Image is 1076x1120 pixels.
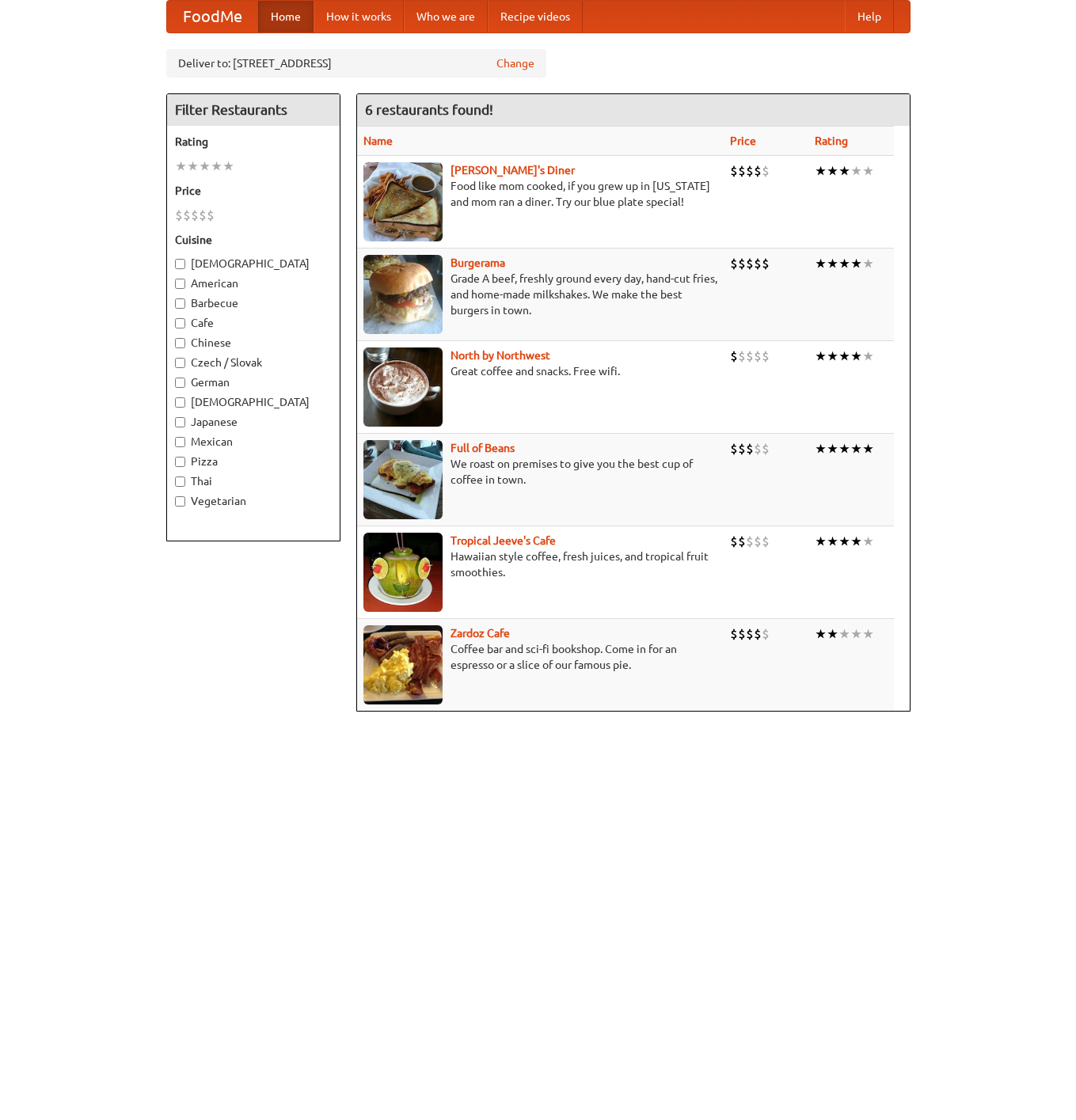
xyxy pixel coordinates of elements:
[762,255,770,272] li: $
[314,1,404,32] a: How it works
[738,440,746,457] li: $
[363,456,717,488] p: We roast on premises to give you the best cup of coffee in town.
[815,135,848,147] a: Rating
[175,473,332,489] label: Thai
[175,183,332,199] h5: Price
[175,457,185,467] input: Pizza
[838,625,850,643] li: ★
[175,279,185,289] input: American
[730,135,756,147] a: Price
[730,625,738,643] li: $
[175,476,185,487] input: Thai
[183,207,191,224] li: $
[754,533,762,550] li: $
[363,162,443,241] img: sallys.jpg
[175,496,185,507] input: Vegetarian
[862,162,874,180] li: ★
[827,625,838,643] li: ★
[175,437,185,447] input: Mexican
[838,347,850,365] li: ★
[746,162,754,180] li: $
[827,255,838,272] li: ★
[175,318,185,328] input: Cafe
[762,347,770,365] li: $
[838,533,850,550] li: ★
[451,442,515,454] a: Full of Beans
[175,493,332,509] label: Vegetarian
[207,207,215,224] li: $
[754,440,762,457] li: $
[754,625,762,643] li: $
[754,162,762,180] li: $
[175,397,185,408] input: [DEMOGRAPHIC_DATA]
[838,162,850,180] li: ★
[175,207,183,224] li: $
[166,49,546,78] div: Deliver to: [STREET_ADDRESS]
[363,440,443,519] img: beans.jpg
[850,162,862,180] li: ★
[175,454,332,469] label: Pizza
[754,347,762,365] li: $
[815,347,827,365] li: ★
[175,414,332,430] label: Japanese
[451,534,556,547] a: Tropical Jeeve's Cafe
[175,338,185,348] input: Chinese
[451,164,575,177] a: [PERSON_NAME]'s Diner
[451,349,550,362] a: North by Northwest
[175,256,332,271] label: [DEMOGRAPHIC_DATA]
[862,440,874,457] li: ★
[175,315,332,331] label: Cafe
[762,440,770,457] li: $
[754,255,762,272] li: $
[175,358,185,368] input: Czech / Slovak
[363,363,717,379] p: Great coffee and snacks. Free wifi.
[167,1,258,32] a: FoodMe
[175,158,187,175] li: ★
[850,533,862,550] li: ★
[730,533,738,550] li: $
[762,162,770,180] li: $
[762,533,770,550] li: $
[175,275,332,291] label: American
[738,347,746,365] li: $
[451,627,510,640] a: Zardoz Cafe
[746,440,754,457] li: $
[738,625,746,643] li: $
[167,94,340,126] h4: Filter Restaurants
[815,533,827,550] li: ★
[175,259,185,269] input: [DEMOGRAPHIC_DATA]
[187,158,199,175] li: ★
[730,347,738,365] li: $
[862,533,874,550] li: ★
[222,158,234,175] li: ★
[191,207,199,224] li: $
[827,440,838,457] li: ★
[746,533,754,550] li: $
[175,134,332,150] h5: Rating
[815,255,827,272] li: ★
[862,255,874,272] li: ★
[363,347,443,427] img: north.jpg
[175,232,332,248] h5: Cuisine
[827,347,838,365] li: ★
[738,162,746,180] li: $
[746,347,754,365] li: $
[175,378,185,388] input: German
[363,255,443,334] img: burgerama.jpg
[762,625,770,643] li: $
[838,255,850,272] li: ★
[363,625,443,704] img: zardoz.jpg
[815,162,827,180] li: ★
[850,440,862,457] li: ★
[175,417,185,427] input: Japanese
[827,533,838,550] li: ★
[258,1,314,32] a: Home
[815,440,827,457] li: ★
[488,1,583,32] a: Recipe videos
[363,549,717,580] p: Hawaiian style coffee, fresh juices, and tropical fruit smoothies.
